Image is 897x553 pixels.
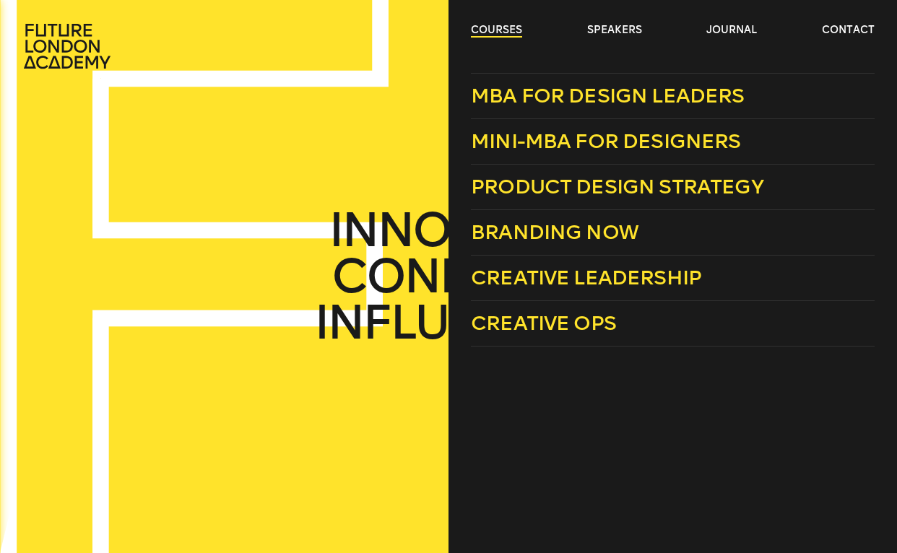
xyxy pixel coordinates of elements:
[471,256,875,301] a: Creative Leadership
[471,301,875,347] a: Creative Ops
[471,175,763,199] span: Product Design Strategy
[471,220,638,244] span: Branding Now
[587,23,642,38] a: speakers
[471,84,745,108] span: MBA for Design Leaders
[471,23,522,38] a: courses
[706,23,757,38] a: journal
[471,165,875,210] a: Product Design Strategy
[471,311,616,335] span: Creative Ops
[822,23,875,38] a: contact
[471,119,875,165] a: Mini-MBA for Designers
[471,210,875,256] a: Branding Now
[471,129,741,153] span: Mini-MBA for Designers
[471,266,701,289] span: Creative Leadership
[471,73,875,119] a: MBA for Design Leaders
